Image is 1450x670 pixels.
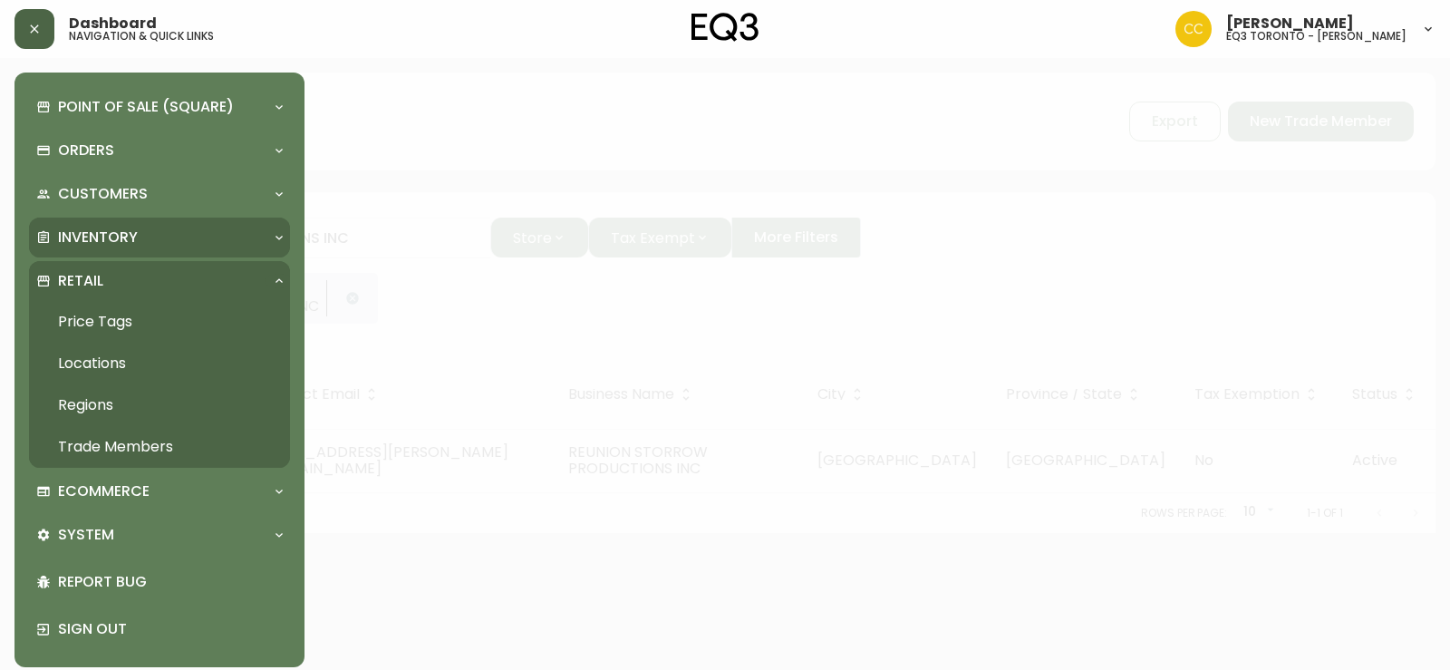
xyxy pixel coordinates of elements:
span: [PERSON_NAME] [1226,16,1354,31]
p: Sign Out [58,619,283,639]
div: Ecommerce [29,471,290,511]
p: System [58,525,114,545]
a: Regions [29,384,290,426]
div: Sign Out [29,606,290,653]
h5: eq3 toronto - [PERSON_NAME] [1226,31,1406,42]
p: Point of Sale (Square) [58,97,234,117]
img: ec7176bad513007d25397993f68ebbfb [1175,11,1212,47]
p: Report Bug [58,572,283,592]
div: Retail [29,261,290,301]
div: Report Bug [29,558,290,606]
a: Price Tags [29,301,290,343]
a: Trade Members [29,426,290,468]
div: Customers [29,174,290,214]
a: Locations [29,343,290,384]
p: Retail [58,271,103,291]
div: Orders [29,131,290,170]
span: Dashboard [69,16,157,31]
img: logo [691,13,759,42]
p: Inventory [58,228,138,248]
div: Inventory [29,218,290,257]
p: Ecommerce [58,481,150,501]
p: Customers [58,184,148,204]
div: Point of Sale (Square) [29,87,290,127]
div: System [29,515,290,555]
p: Orders [58,141,114,160]
h5: navigation & quick links [69,31,214,42]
